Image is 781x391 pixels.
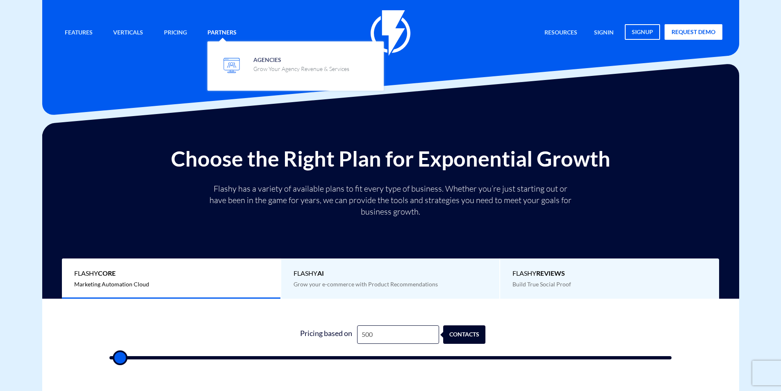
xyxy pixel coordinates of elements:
a: signup [625,24,660,40]
a: Resources [538,24,583,42]
span: Agencies [253,54,349,73]
p: Flashy has a variety of available plans to fit every type of business. Whether you’re just starti... [206,183,575,217]
a: Pricing [158,24,193,42]
span: Grow your e-commerce with Product Recommendations [294,281,438,288]
b: REVIEWS [536,269,565,277]
a: AgenciesGrow Your Agency Revenue & Services [214,48,378,85]
span: Flashy [294,269,487,278]
b: Core [98,269,116,277]
span: Marketing Automation Cloud [74,281,149,288]
span: Flashy [74,269,268,278]
a: Verticals [107,24,149,42]
div: contacts [447,325,490,344]
a: Partners [201,24,243,42]
h2: Choose the Right Plan for Exponential Growth [48,147,733,170]
div: Pricing based on [296,325,357,344]
a: request demo [665,24,722,40]
a: Features [59,24,99,42]
span: Build True Social Proof [512,281,571,288]
p: Grow Your Agency Revenue & Services [253,65,349,73]
span: Flashy [512,269,707,278]
a: signin [588,24,620,42]
b: AI [317,269,324,277]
